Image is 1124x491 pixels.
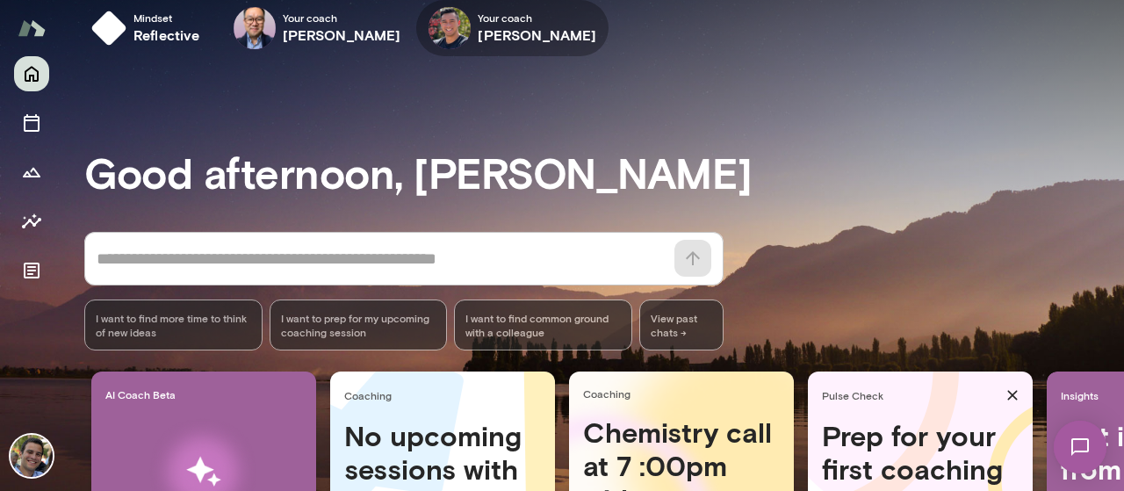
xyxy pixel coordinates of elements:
img: Mark Guzman [429,7,471,49]
span: Mindset [133,11,200,25]
span: Your coach [478,11,596,25]
span: Pulse Check [822,388,999,402]
img: mindset [91,11,126,46]
img: Antonio Filippo Seccomandi [11,435,53,477]
span: I want to find common ground with a colleague [465,311,621,339]
h6: reflective [133,25,200,46]
span: View past chats -> [639,300,724,350]
h6: [PERSON_NAME] [283,25,401,46]
div: I want to find common ground with a colleague [454,300,632,350]
span: I want to find more time to think of new ideas [96,311,251,339]
span: AI Coach Beta [105,387,309,401]
span: Coaching [583,386,787,401]
button: Home [14,56,49,91]
h6: [PERSON_NAME] [478,25,596,46]
img: Valentin Wu [234,7,276,49]
div: I want to prep for my upcoming coaching session [270,300,448,350]
h3: Good afternoon, [PERSON_NAME] [84,148,1124,197]
button: Insights [14,204,49,239]
button: Documents [14,253,49,288]
span: Your coach [283,11,401,25]
img: Mento [18,11,46,45]
button: Sessions [14,105,49,141]
span: Coaching [344,388,548,402]
div: I want to find more time to think of new ideas [84,300,263,350]
button: Growth Plan [14,155,49,190]
span: I want to prep for my upcoming coaching session [281,311,436,339]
